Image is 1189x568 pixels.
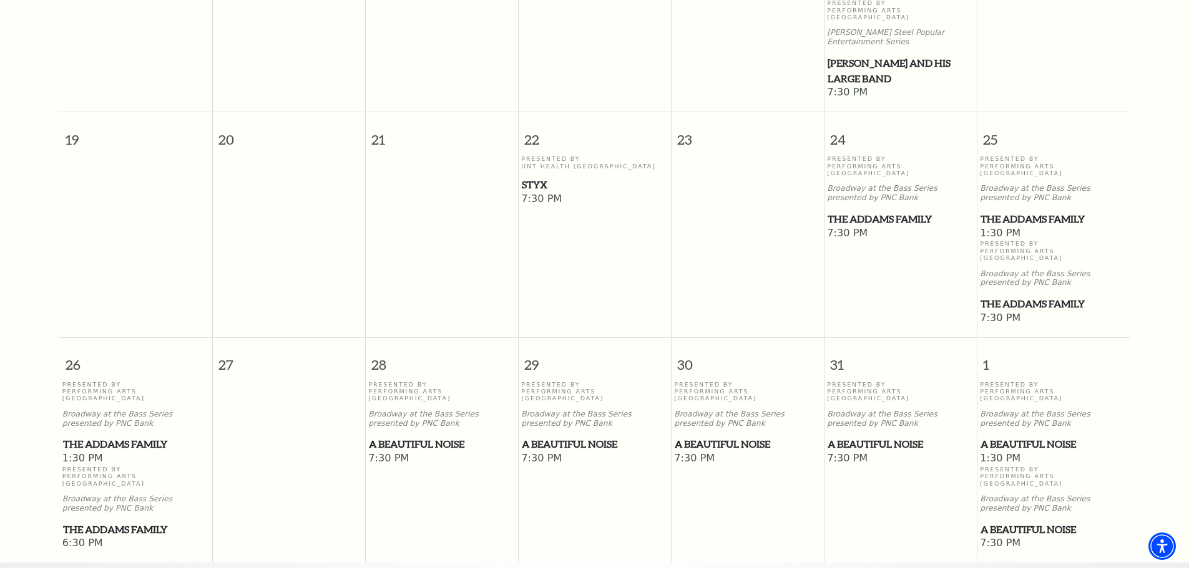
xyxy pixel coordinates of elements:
[366,338,518,381] span: 28
[521,193,668,206] span: 7:30 PM
[980,269,1127,288] p: Broadway at the Bass Series presented by PNC Bank
[981,436,1126,452] span: A Beautiful Noise
[827,452,974,466] span: 7:30 PM
[980,452,1127,466] span: 1:30 PM
[977,112,1130,155] span: 25
[59,112,212,155] span: 19
[980,410,1127,428] p: Broadway at the Bass Series presented by PNC Bank
[672,338,824,381] span: 30
[366,112,518,155] span: 21
[827,227,974,241] span: 7:30 PM
[672,112,824,155] span: 23
[59,338,212,381] span: 26
[980,466,1127,487] p: Presented By Performing Arts [GEOGRAPHIC_DATA]
[828,211,973,227] span: The Addams Family
[981,211,1126,227] span: The Addams Family
[521,155,668,170] p: Presented By UNT Health [GEOGRAPHIC_DATA]
[827,410,974,428] p: Broadway at the Bass Series presented by PNC Bank
[980,381,1127,402] p: Presented By Performing Arts [GEOGRAPHIC_DATA]
[824,112,977,155] span: 24
[827,86,974,100] span: 7:30 PM
[827,381,974,402] p: Presented By Performing Arts [GEOGRAPHIC_DATA]
[521,410,668,428] p: Broadway at the Bass Series presented by PNC Bank
[824,338,977,381] span: 31
[63,436,208,452] span: The Addams Family
[213,112,365,155] span: 20
[368,381,515,402] p: Presented By Performing Arts [GEOGRAPHIC_DATA]
[62,494,209,513] p: Broadway at the Bass Series presented by PNC Bank
[522,177,667,193] span: Styx
[980,312,1127,325] span: 7:30 PM
[675,436,820,452] span: A Beautiful Noise
[980,155,1127,176] p: Presented By Performing Arts [GEOGRAPHIC_DATA]
[981,296,1126,312] span: The Addams Family
[827,155,974,176] p: Presented By Performing Arts [GEOGRAPHIC_DATA]
[368,410,515,428] p: Broadway at the Bass Series presented by PNC Bank
[977,338,1130,381] span: 1
[980,227,1127,241] span: 1:30 PM
[827,28,974,47] p: [PERSON_NAME] Steel Popular Entertainment Series
[62,452,209,466] span: 1:30 PM
[674,410,821,428] p: Broadway at the Bass Series presented by PNC Bank
[981,522,1126,537] span: A Beautiful Noise
[519,338,671,381] span: 29
[1148,532,1176,560] div: Accessibility Menu
[521,381,668,402] p: Presented By Performing Arts [GEOGRAPHIC_DATA]
[369,436,514,452] span: A Beautiful Noise
[62,410,209,428] p: Broadway at the Bass Series presented by PNC Bank
[980,240,1127,261] p: Presented By Performing Arts [GEOGRAPHIC_DATA]
[63,522,208,537] span: The Addams Family
[827,184,974,203] p: Broadway at the Bass Series presented by PNC Bank
[828,436,973,452] span: A Beautiful Noise
[674,381,821,402] p: Presented By Performing Arts [GEOGRAPHIC_DATA]
[519,112,671,155] span: 22
[980,184,1127,203] p: Broadway at the Bass Series presented by PNC Bank
[980,494,1127,513] p: Broadway at the Bass Series presented by PNC Bank
[62,381,209,402] p: Presented By Performing Arts [GEOGRAPHIC_DATA]
[213,338,365,381] span: 27
[62,537,209,551] span: 6:30 PM
[62,466,209,487] p: Presented By Performing Arts [GEOGRAPHIC_DATA]
[368,452,515,466] span: 7:30 PM
[674,452,821,466] span: 7:30 PM
[828,55,973,86] span: [PERSON_NAME] and his Large Band
[521,452,668,466] span: 7:30 PM
[980,537,1127,551] span: 7:30 PM
[522,436,667,452] span: A Beautiful Noise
